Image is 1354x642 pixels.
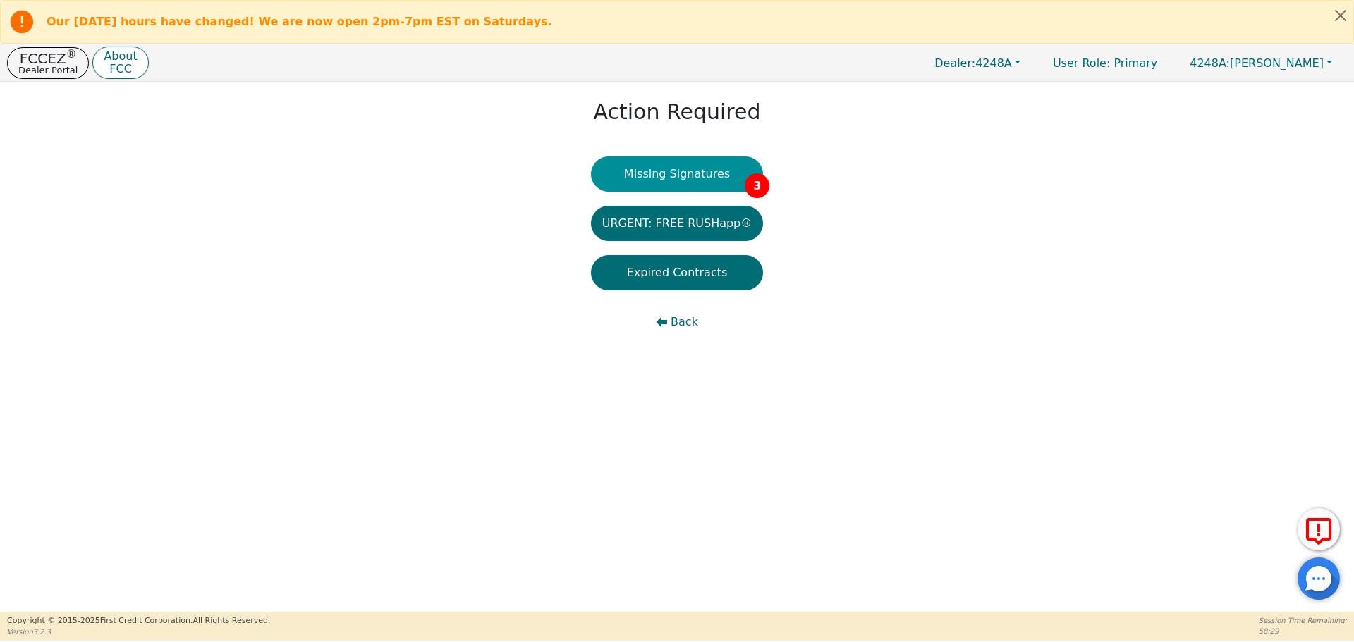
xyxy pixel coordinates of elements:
[745,173,769,198] span: 3
[593,99,760,125] h1: Action Required
[193,616,270,625] span: All Rights Reserved.
[1053,56,1110,70] span: User Role :
[1328,1,1353,30] button: Close alert
[671,314,698,331] span: Back
[1190,56,1324,70] span: [PERSON_NAME]
[1259,626,1347,636] p: 58:29
[591,156,764,192] button: Missing Signatures3
[7,615,270,627] p: Copyright © 2015- 2025 First Credit Corporation.
[1298,508,1340,550] button: Report Error to FCC
[7,626,270,637] p: Version 3.2.3
[18,51,78,66] p: FCCEZ
[591,255,764,290] button: Expired Contracts
[1190,56,1230,70] span: 4248A:
[7,47,89,79] button: FCCEZ®Dealer Portal
[47,15,552,28] b: Our [DATE] hours have changed! We are now open 2pm-7pm EST on Saturdays.
[934,56,1012,70] span: 4248A
[18,66,78,75] p: Dealer Portal
[591,206,764,241] button: URGENT: FREE RUSHapp®
[1039,49,1171,77] p: Primary
[934,56,975,70] span: Dealer:
[1175,52,1347,74] button: 4248A:[PERSON_NAME]
[92,47,148,80] button: AboutFCC
[66,48,77,61] sup: ®
[591,304,764,340] button: Back
[1039,49,1171,77] a: User Role: Primary
[104,63,137,75] p: FCC
[920,52,1035,74] button: Dealer:4248A
[1259,615,1347,626] p: Session Time Remaining:
[104,51,137,62] p: About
